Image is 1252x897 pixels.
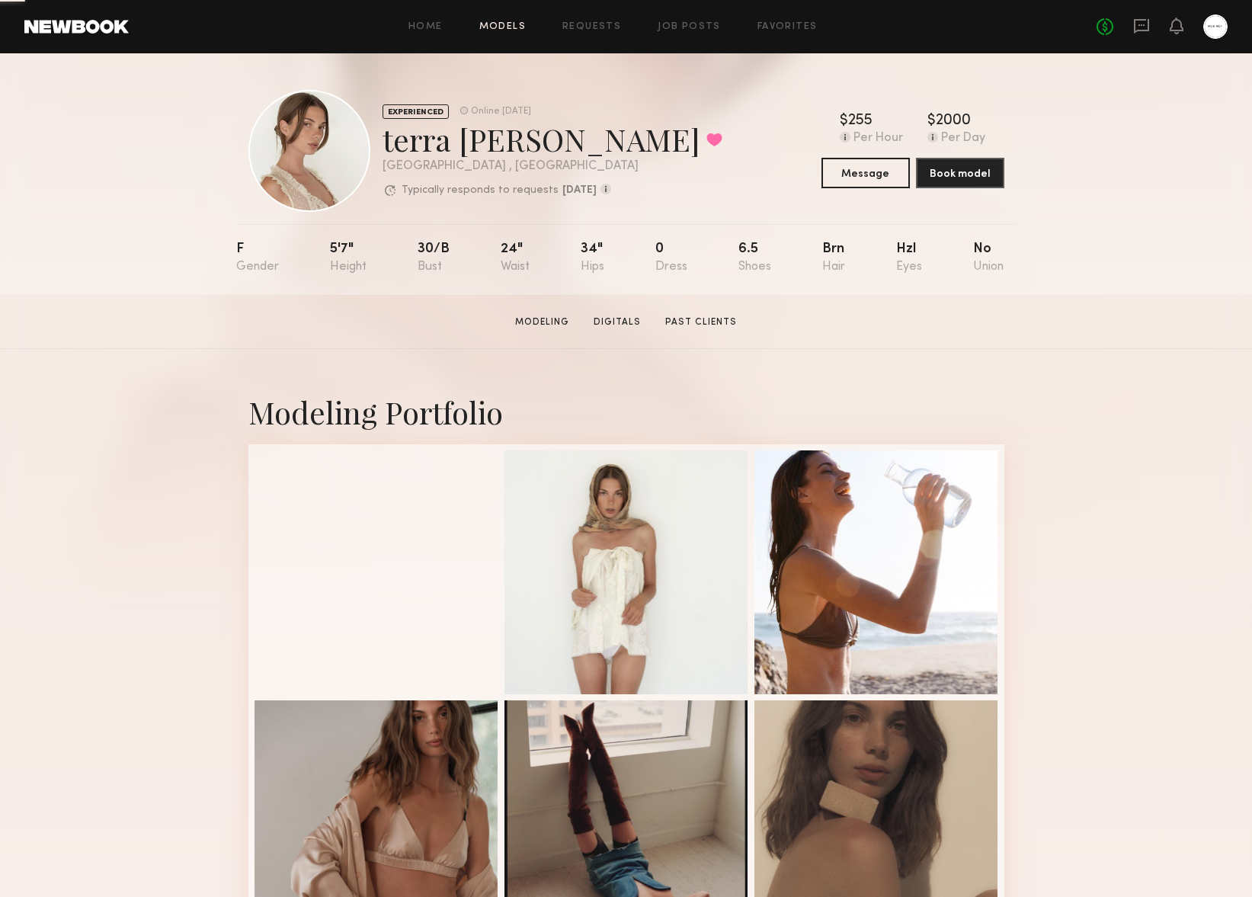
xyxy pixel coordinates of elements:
[927,114,936,129] div: $
[655,242,687,274] div: 0
[236,242,279,274] div: F
[659,316,743,329] a: Past Clients
[471,107,531,117] div: Online [DATE]
[418,242,450,274] div: 30/b
[509,316,575,329] a: Modeling
[916,158,1004,188] button: Book model
[562,22,621,32] a: Requests
[562,185,597,196] b: [DATE]
[383,119,722,159] div: terra [PERSON_NAME]
[848,114,873,129] div: 255
[479,22,526,32] a: Models
[658,22,721,32] a: Job Posts
[383,104,449,119] div: EXPERIENCED
[853,132,903,146] div: Per Hour
[383,160,722,173] div: [GEOGRAPHIC_DATA] , [GEOGRAPHIC_DATA]
[738,242,771,274] div: 6.5
[588,316,647,329] a: Digitals
[581,242,604,274] div: 34"
[936,114,971,129] div: 2000
[248,392,1004,432] div: Modeling Portfolio
[402,185,559,196] p: Typically responds to requests
[501,242,530,274] div: 24"
[840,114,848,129] div: $
[941,132,985,146] div: Per Day
[757,22,818,32] a: Favorites
[822,242,845,274] div: Brn
[408,22,443,32] a: Home
[896,242,922,274] div: Hzl
[330,242,367,274] div: 5'7"
[973,242,1004,274] div: No
[821,158,910,188] button: Message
